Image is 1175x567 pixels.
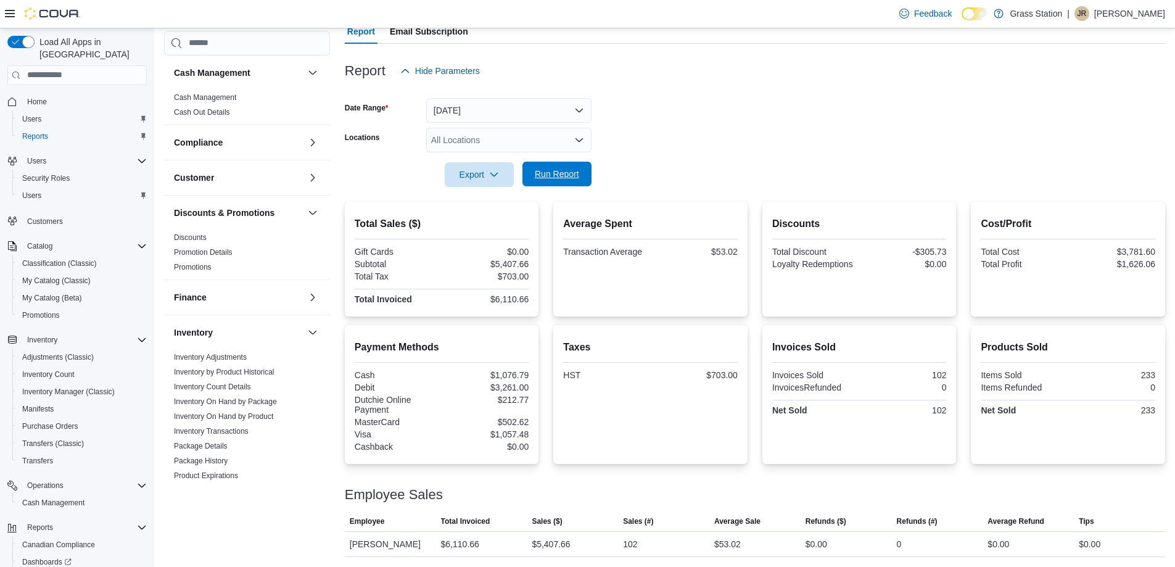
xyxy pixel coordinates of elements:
[1074,6,1089,21] div: Justin Raminelli
[772,370,857,380] div: Invoices Sold
[174,457,228,465] a: Package History
[355,271,439,281] div: Total Tax
[772,340,947,355] h2: Invoices Sold
[305,135,320,150] button: Compliance
[174,352,247,362] span: Inventory Adjustments
[12,272,152,289] button: My Catalog (Classic)
[22,498,85,508] span: Cash Management
[22,239,57,254] button: Catalog
[444,383,529,392] div: $3,261.00
[1079,537,1100,552] div: $0.00
[444,429,529,439] div: $1,057.48
[1094,6,1165,21] p: [PERSON_NAME]
[806,537,827,552] div: $0.00
[12,366,152,383] button: Inventory Count
[1071,247,1155,257] div: $3,781.60
[305,205,320,220] button: Discounts & Promotions
[17,273,147,288] span: My Catalog (Classic)
[862,370,946,380] div: 102
[426,98,592,123] button: [DATE]
[17,402,59,416] a: Manifests
[345,487,443,502] h3: Employee Sales
[355,395,439,415] div: Dutchie Online Payment
[862,247,946,257] div: -$305.73
[174,136,223,149] h3: Compliance
[17,436,89,451] a: Transfers (Classic)
[174,207,303,219] button: Discounts & Promotions
[17,188,46,203] a: Users
[444,370,529,380] div: $1,076.79
[174,233,207,242] a: Discounts
[174,471,238,481] span: Product Expirations
[174,93,236,102] a: Cash Management
[174,291,303,304] button: Finance
[174,426,249,436] span: Inventory Transactions
[355,417,439,427] div: MasterCard
[174,67,303,79] button: Cash Management
[22,239,147,254] span: Catalog
[17,256,147,271] span: Classification (Classic)
[17,453,58,468] a: Transfers
[22,94,147,109] span: Home
[444,247,529,257] div: $0.00
[305,325,320,340] button: Inventory
[174,248,233,257] a: Promotion Details
[22,333,147,347] span: Inventory
[305,290,320,305] button: Finance
[22,456,53,466] span: Transfers
[305,65,320,80] button: Cash Management
[17,367,80,382] a: Inventory Count
[17,171,75,186] a: Security Roles
[532,537,570,552] div: $5,407.66
[174,291,207,304] h3: Finance
[2,152,152,170] button: Users
[981,405,1016,415] strong: Net Sold
[444,442,529,452] div: $0.00
[1078,6,1087,21] span: JR
[441,516,490,526] span: Total Invoiced
[987,537,1009,552] div: $0.00
[444,294,529,304] div: $6,110.66
[12,494,152,511] button: Cash Management
[897,516,938,526] span: Refunds (#)
[174,427,249,436] a: Inventory Transactions
[17,256,102,271] a: Classification (Classic)
[22,439,84,449] span: Transfers (Classic)
[355,383,439,392] div: Debit
[772,217,947,231] h2: Discounts
[444,271,529,281] div: $703.00
[12,536,152,553] button: Canadian Compliance
[350,516,385,526] span: Employee
[174,412,273,421] a: Inventory On Hand by Product
[17,495,89,510] a: Cash Management
[22,114,41,124] span: Users
[355,429,439,439] div: Visa
[174,326,213,339] h3: Inventory
[174,353,247,362] a: Inventory Adjustments
[355,247,439,257] div: Gift Cards
[714,516,761,526] span: Average Sale
[981,383,1065,392] div: Items Refunded
[17,419,147,434] span: Purchase Orders
[1071,405,1155,415] div: 233
[1079,516,1094,526] span: Tips
[22,520,58,535] button: Reports
[22,154,51,168] button: Users
[1071,383,1155,392] div: 0
[17,171,147,186] span: Security Roles
[444,395,529,405] div: $212.77
[2,331,152,349] button: Inventory
[22,421,78,431] span: Purchase Orders
[390,19,468,44] span: Email Subscription
[22,520,147,535] span: Reports
[444,259,529,269] div: $5,407.66
[22,131,48,141] span: Reports
[347,19,375,44] span: Report
[22,478,68,493] button: Operations
[174,441,228,451] span: Package Details
[17,537,147,552] span: Canadian Compliance
[17,112,46,126] a: Users
[22,276,91,286] span: My Catalog (Classic)
[174,172,303,184] button: Customer
[17,453,147,468] span: Transfers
